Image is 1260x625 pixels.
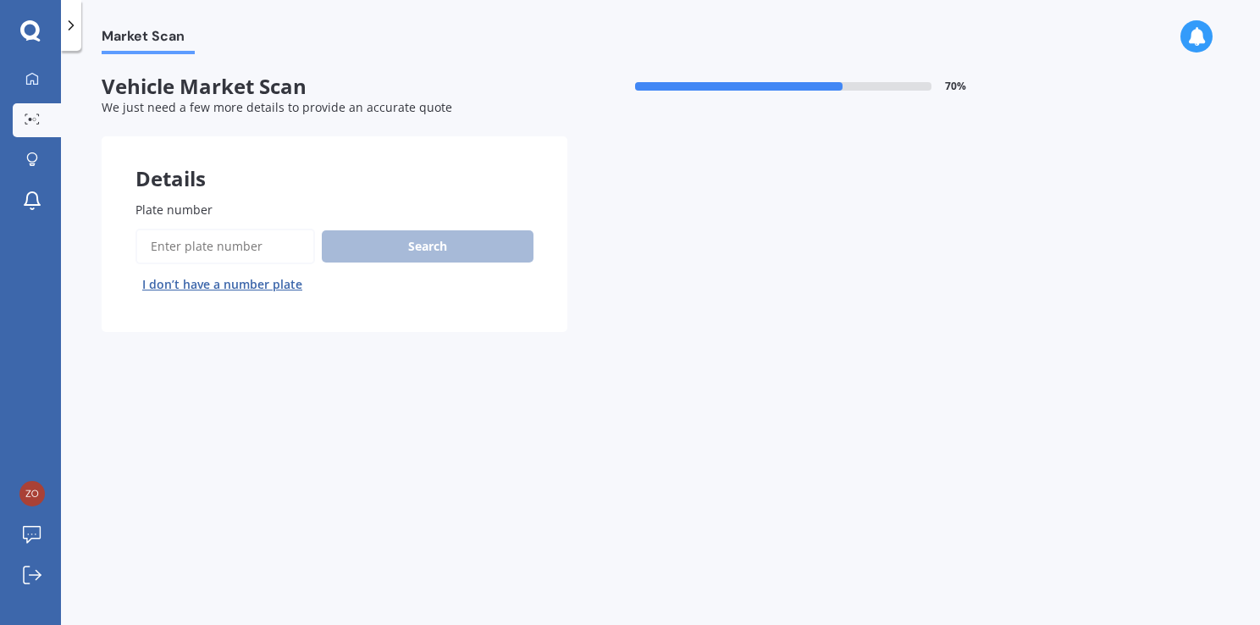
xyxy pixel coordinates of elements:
div: Details [102,136,567,187]
input: Enter plate number [135,229,315,264]
span: 70 % [945,80,966,92]
span: Plate number [135,202,213,218]
button: I don’t have a number plate [135,271,309,298]
img: 73201a114d47b6805c8884141b04d939 [19,481,45,506]
span: Vehicle Market Scan [102,75,567,99]
span: We just need a few more details to provide an accurate quote [102,99,452,115]
span: Market Scan [102,28,195,51]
